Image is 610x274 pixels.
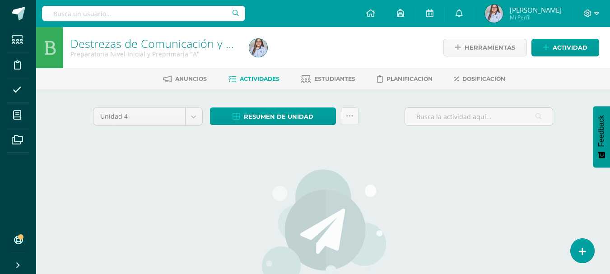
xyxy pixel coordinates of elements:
a: Actividad [531,39,599,56]
img: da16aa7268928c216e3fa19f14060243.png [249,39,267,57]
div: Preparatoria Nivel Inicial y Preprimaria 'A' [70,50,238,58]
span: Mi Perfil [510,14,562,21]
a: Destrezas de Comunicación y Lenguaje [70,36,272,51]
button: Feedback - Mostrar encuesta [593,106,610,167]
a: Herramientas [443,39,527,56]
a: Planificación [377,72,433,86]
input: Busca un usuario... [42,6,245,21]
span: Actividad [553,39,587,56]
a: Dosificación [454,72,505,86]
h1: Destrezas de Comunicación y Lenguaje [70,37,238,50]
a: Estudiantes [301,72,355,86]
span: Herramientas [465,39,515,56]
span: Estudiantes [314,75,355,82]
span: Unidad 4 [100,108,178,125]
img: da16aa7268928c216e3fa19f14060243.png [485,5,503,23]
span: Resumen de unidad [244,108,313,125]
a: Anuncios [163,72,207,86]
span: Actividades [240,75,279,82]
span: [PERSON_NAME] [510,5,562,14]
a: Resumen de unidad [210,107,336,125]
input: Busca la actividad aquí... [405,108,553,125]
a: Actividades [228,72,279,86]
span: Dosificación [462,75,505,82]
span: Anuncios [175,75,207,82]
a: Unidad 4 [93,108,202,125]
span: Feedback [597,115,605,147]
span: Planificación [386,75,433,82]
